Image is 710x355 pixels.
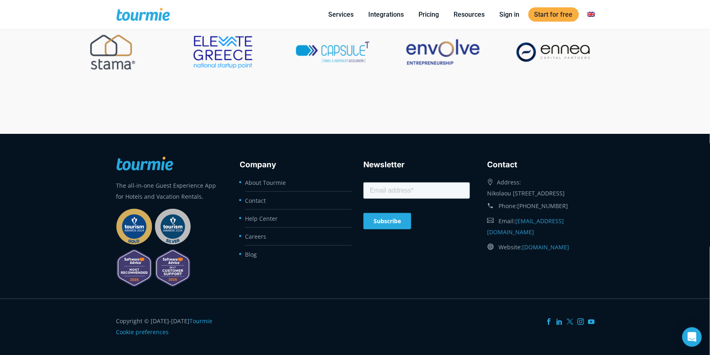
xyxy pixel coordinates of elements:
div: Website: [487,240,594,255]
h3: Contact [487,159,594,171]
a: [PHONE_NUMBER] [517,202,568,210]
a: Help Center [245,215,278,222]
div: Address: Nikolaou [STREET_ADDRESS] [487,175,594,199]
h3: Company [240,159,346,171]
a: Twitter [567,318,574,325]
a: Contact [245,197,266,204]
a: [DOMAIN_NAME] [522,243,569,251]
a: YouTube [588,318,595,325]
a: Instagram [578,318,584,325]
iframe: Form 0 [363,181,470,244]
div: Copyright © [DATE]-[DATE] [116,315,223,337]
a: LinkedIn [556,318,563,325]
a: Careers [245,233,266,240]
a: Sign in [494,9,526,20]
a: Cookie preferences [116,328,169,336]
a: Blog [245,251,257,258]
a: Start for free [528,7,579,22]
a: Integrations [363,9,410,20]
a: About Tourmie [245,179,286,186]
a: Resources [448,9,491,20]
div: Open Intercom Messenger [682,327,702,347]
div: Phone: [487,199,594,213]
a: [EMAIL_ADDRESS][DOMAIN_NAME] [487,217,564,236]
h3: Newsletter [363,159,470,171]
a: Tourmie [190,317,213,325]
a: Services [323,9,360,20]
div: Email: [487,213,594,240]
a: Facebook [546,318,552,325]
p: The all-in-one Guest Experience App for Hotels and Vacation Rentals. [116,180,223,202]
a: Pricing [413,9,445,20]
